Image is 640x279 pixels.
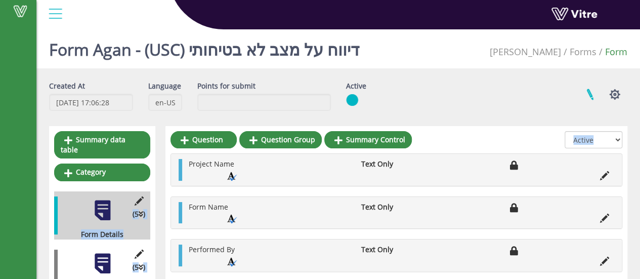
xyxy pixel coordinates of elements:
[189,245,235,254] span: Performed By
[189,202,228,212] span: Form Name
[346,81,366,91] label: Active
[148,81,181,91] label: Language
[170,131,237,148] a: Question
[197,81,255,91] label: Points for submit
[324,131,412,148] a: Summary Control
[54,131,150,158] a: Summary data table
[570,46,596,58] a: Forms
[239,131,322,148] a: Question Group
[54,164,150,181] a: Category
[49,81,85,91] label: Created At
[356,245,420,255] li: Text Only
[54,229,143,240] div: Form Details
[490,46,561,58] span: 379
[133,209,145,219] span: (5 )
[356,202,420,212] li: Text Only
[356,159,420,169] li: Text Only
[189,159,234,169] span: Project Name
[49,25,359,68] h1: Form Agan - (USC) דיווח על מצב לא בטיחותי
[133,262,145,272] span: (5 )
[346,94,358,106] img: yes
[596,46,627,59] li: Form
